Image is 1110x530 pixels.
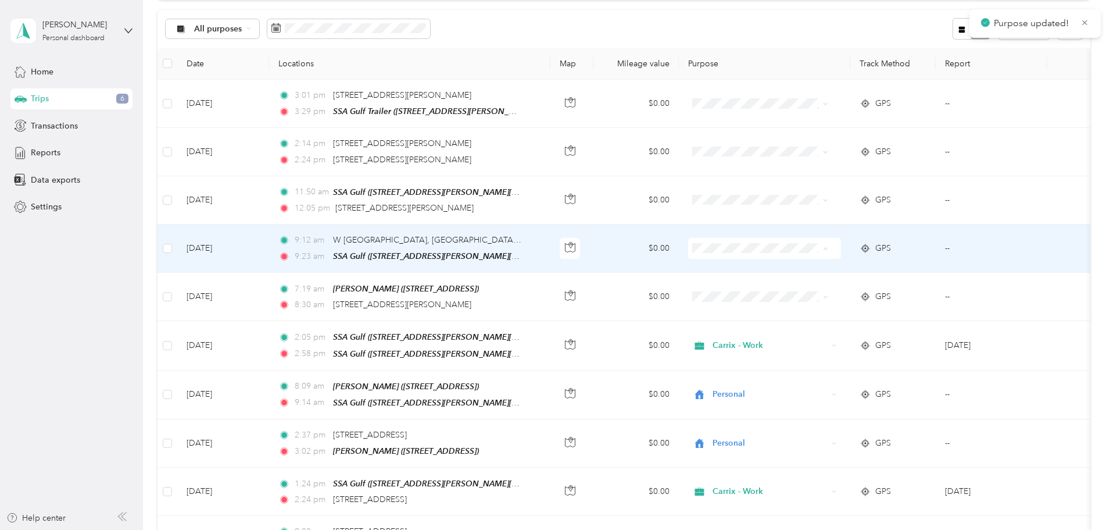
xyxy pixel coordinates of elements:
[875,97,891,110] span: GPS
[593,48,679,80] th: Mileage value
[177,321,269,370] td: [DATE]
[335,203,474,213] span: [STREET_ADDRESS][PERSON_NAME]
[333,284,479,293] span: [PERSON_NAME] ([STREET_ADDRESS])
[333,495,407,504] span: [STREET_ADDRESS]
[177,80,269,128] td: [DATE]
[333,90,471,100] span: [STREET_ADDRESS][PERSON_NAME]
[295,137,328,150] span: 2:14 pm
[177,273,269,321] td: [DATE]
[593,80,679,128] td: $0.00
[42,19,115,31] div: [PERSON_NAME]
[875,388,891,401] span: GPS
[936,468,1047,516] td: Sep 2025
[31,174,80,186] span: Data exports
[31,93,49,105] span: Trips
[593,176,679,225] td: $0.00
[593,371,679,419] td: $0.00
[994,16,1072,31] p: Purpose updated!
[177,371,269,419] td: [DATE]
[712,437,828,450] span: Personal
[875,339,891,352] span: GPS
[333,187,618,197] span: SSA Gulf ([STREET_ADDRESS][PERSON_NAME][PERSON_NAME][US_STATE])
[936,273,1047,321] td: --
[194,25,242,33] span: All purposes
[333,430,407,440] span: [STREET_ADDRESS]
[936,419,1047,468] td: --
[295,89,328,102] span: 3:01 pm
[333,155,471,165] span: [STREET_ADDRESS][PERSON_NAME]
[295,283,328,296] span: 7:19 am
[177,419,269,468] td: [DATE]
[295,202,330,215] span: 12:05 pm
[295,429,328,442] span: 2:37 pm
[936,48,1047,80] th: Report
[936,128,1047,176] td: --
[31,66,53,78] span: Home
[31,201,62,213] span: Settings
[333,446,479,456] span: [PERSON_NAME] ([STREET_ADDRESS])
[6,512,66,524] button: Help center
[593,321,679,370] td: $0.00
[593,273,679,321] td: $0.00
[177,128,269,176] td: [DATE]
[333,332,618,342] span: SSA Gulf ([STREET_ADDRESS][PERSON_NAME][PERSON_NAME][US_STATE])
[295,445,328,458] span: 3:02 pm
[295,380,328,393] span: 8:09 am
[850,48,936,80] th: Track Method
[333,349,618,359] span: SSA Gulf ([STREET_ADDRESS][PERSON_NAME][PERSON_NAME][US_STATE])
[712,339,828,352] span: Carrix - Work
[875,485,891,498] span: GPS
[333,479,618,489] span: SSA Gulf ([STREET_ADDRESS][PERSON_NAME][PERSON_NAME][US_STATE])
[593,419,679,468] td: $0.00
[42,35,105,42] div: Personal dashboard
[295,396,328,409] span: 9:14 am
[936,225,1047,273] td: --
[333,138,471,148] span: [STREET_ADDRESS][PERSON_NAME]
[936,321,1047,370] td: Sep 2025
[550,48,593,80] th: Map
[295,105,328,118] span: 3:29 pm
[295,234,328,247] span: 9:12 am
[177,225,269,273] td: [DATE]
[875,194,891,207] span: GPS
[1045,465,1110,530] iframe: Everlance-gr Chat Button Frame
[712,388,828,401] span: Personal
[116,94,128,104] span: 6
[295,154,328,166] span: 2:24 pm
[295,298,328,311] span: 8:30 am
[177,176,269,225] td: [DATE]
[295,347,328,360] span: 2:58 pm
[333,300,471,310] span: [STREET_ADDRESS][PERSON_NAME]
[936,371,1047,419] td: --
[679,48,850,80] th: Purpose
[31,147,60,159] span: Reports
[712,485,828,498] span: Carrix - Work
[295,331,328,344] span: 2:05 pm
[333,251,618,261] span: SSA Gulf ([STREET_ADDRESS][PERSON_NAME][PERSON_NAME][US_STATE])
[333,235,668,245] span: W [GEOGRAPHIC_DATA], [GEOGRAPHIC_DATA][PERSON_NAME], [GEOGRAPHIC_DATA]
[177,468,269,516] td: [DATE]
[593,128,679,176] td: $0.00
[936,176,1047,225] td: --
[333,382,479,391] span: [PERSON_NAME] ([STREET_ADDRESS])
[593,468,679,516] td: $0.00
[333,106,537,116] span: SSA Gulf Trailer ([STREET_ADDRESS][PERSON_NAME])
[31,120,78,132] span: Transactions
[936,80,1047,128] td: --
[295,186,328,198] span: 11:50 am
[269,48,550,80] th: Locations
[875,437,891,450] span: GPS
[875,145,891,158] span: GPS
[593,225,679,273] td: $0.00
[875,242,891,255] span: GPS
[295,250,328,263] span: 9:23 am
[333,398,618,408] span: SSA Gulf ([STREET_ADDRESS][PERSON_NAME][PERSON_NAME][US_STATE])
[295,493,328,506] span: 2:24 pm
[177,48,269,80] th: Date
[295,478,328,490] span: 1:24 pm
